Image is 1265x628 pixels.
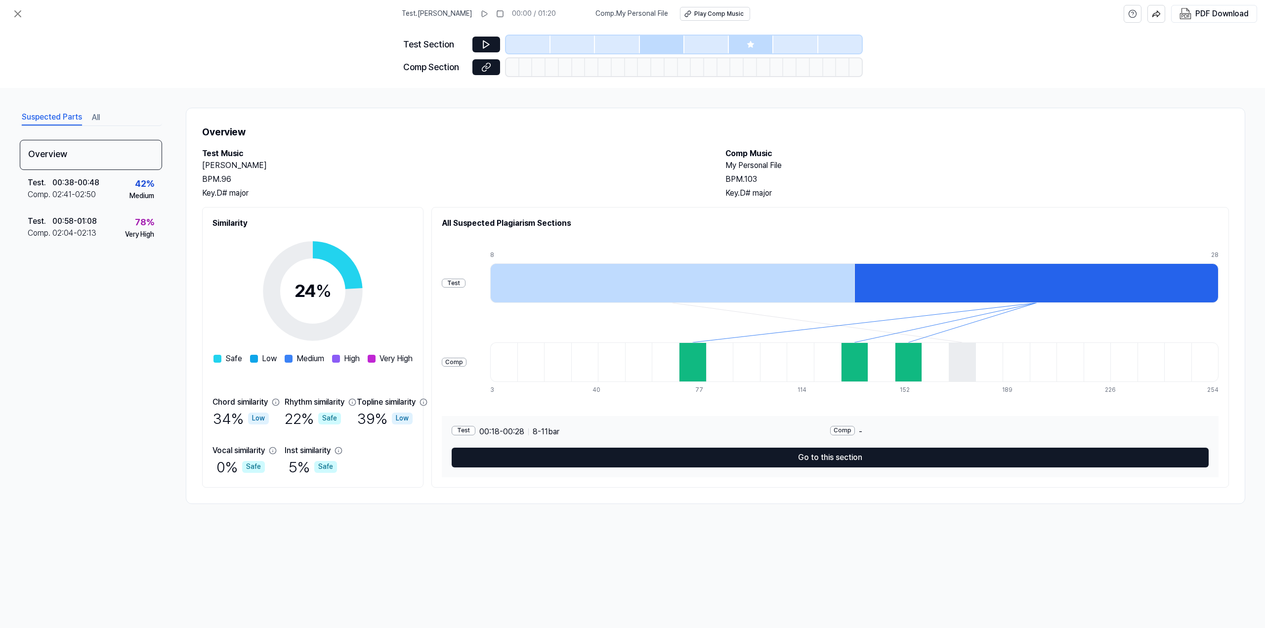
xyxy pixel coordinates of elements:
h2: Similarity [212,217,413,229]
button: Go to this section [452,448,1209,467]
span: Comp . My Personal File [595,9,668,19]
div: Low [248,413,269,424]
span: Low [262,353,277,365]
div: Inst similarity [285,445,331,457]
div: Chord similarity [212,396,268,408]
h2: All Suspected Plagiarism Sections [442,217,1219,229]
div: 254 [1207,386,1219,394]
div: Test . [28,177,52,189]
div: Comp . [28,189,52,201]
div: 00:58 - 01:08 [52,215,97,227]
div: 5 % [289,457,337,477]
div: Test [442,279,465,288]
div: 226 [1105,386,1132,394]
span: 8 - 11 bar [533,426,559,438]
div: Rhythm similarity [285,396,344,408]
div: 189 [1002,386,1029,394]
div: 39 % [357,408,413,429]
span: Medium [296,353,324,365]
div: Vocal similarity [212,445,265,457]
div: Test . [28,215,52,227]
div: Comp [442,358,466,367]
div: 40 [592,386,620,394]
h2: [PERSON_NAME] [202,160,706,171]
div: BPM. 96 [202,173,706,185]
span: Safe [225,353,242,365]
div: 34 % [213,408,269,429]
div: Comp . [28,227,52,239]
div: Medium [129,191,154,201]
div: 00:38 - 00:48 [52,177,99,189]
button: Play Comp Music [680,7,750,21]
button: help [1124,5,1141,23]
div: 152 [900,386,927,394]
span: Very High [379,353,413,365]
div: 0 % [216,457,265,477]
svg: help [1128,9,1137,19]
div: Test [452,426,475,435]
div: 77 [695,386,722,394]
span: 00:18 - 00:28 [479,426,524,438]
div: Safe [314,461,337,473]
div: Safe [318,413,341,424]
div: Key. D# major [725,187,1229,199]
div: 78 % [135,215,154,230]
div: Comp Section [403,60,466,75]
div: Safe [242,461,265,473]
div: Topline similarity [357,396,416,408]
button: PDF Download [1178,5,1251,22]
div: Key. D# major [202,187,706,199]
h2: Test Music [202,148,706,160]
div: Very High [125,230,154,240]
div: 02:04 - 02:13 [52,227,96,239]
span: High [344,353,360,365]
div: Comp [830,426,855,435]
div: 3 [490,386,517,394]
div: Overview [20,140,162,170]
div: 02:41 - 02:50 [52,189,96,201]
div: 8 [490,251,854,259]
div: 22 % [285,408,341,429]
h1: Overview [202,124,1229,140]
div: PDF Download [1195,7,1249,20]
button: Suspected Parts [22,110,82,126]
div: 28 [1211,251,1219,259]
div: 00:00 / 01:20 [512,9,556,19]
div: 114 [798,386,825,394]
span: Test . [PERSON_NAME] [402,9,472,19]
h2: My Personal File [725,160,1229,171]
div: BPM. 103 [725,173,1229,185]
div: - [830,426,1209,438]
div: 42 % [135,177,154,191]
button: All [92,110,100,126]
img: PDF Download [1180,8,1191,20]
img: share [1152,9,1161,18]
div: 24 [295,278,332,304]
div: Test Section [403,38,466,52]
span: % [316,280,332,301]
div: Low [392,413,413,424]
h2: Comp Music [725,148,1229,160]
div: Play Comp Music [694,10,744,18]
